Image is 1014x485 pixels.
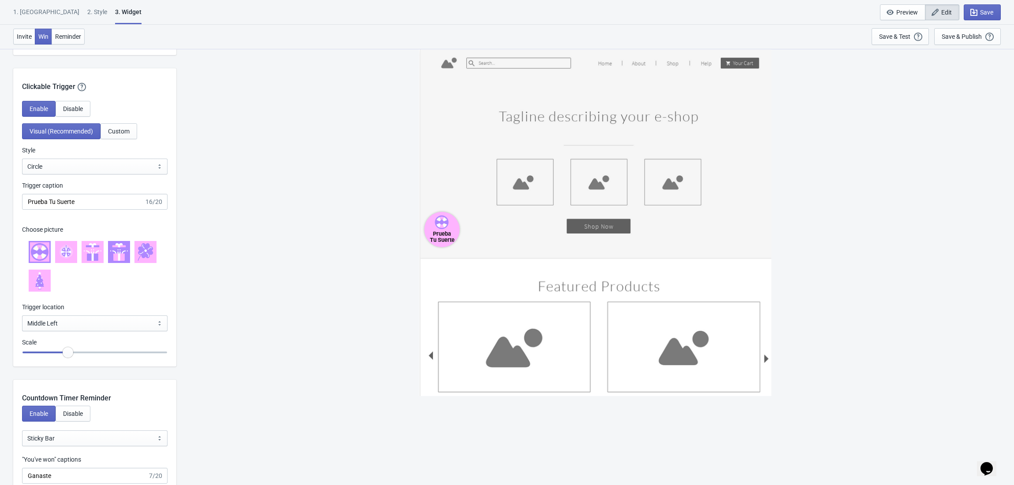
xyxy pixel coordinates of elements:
label: Trigger caption [22,181,63,190]
button: Edit [925,4,959,20]
div: Save & Test [879,33,910,40]
button: Visual (Recommended) [22,123,101,139]
button: Disable [56,101,90,117]
button: Win [35,29,52,44]
div: Clickable Trigger [13,68,176,92]
button: Preview [880,4,925,20]
p: Scale [22,338,168,347]
p: Choose picture [22,225,168,234]
label: "You've won" captions [22,455,81,464]
button: Enable [22,101,56,117]
button: Custom [101,123,137,139]
div: 2 . Style [87,7,107,23]
button: Enable [22,406,56,422]
button: Reminder [52,29,85,44]
iframe: chat widget [977,450,1005,476]
button: Save [964,4,1001,20]
span: Visual (Recommended) [30,128,93,135]
span: Disable [63,105,83,112]
div: 1. [GEOGRAPHIC_DATA] [13,7,79,23]
label: Style [22,146,35,155]
button: Save & Publish [934,28,1001,45]
button: Save & Test [872,28,929,45]
div: Countdown Timer Reminder [13,380,176,404]
span: Custom [108,128,130,135]
span: Preview [896,9,918,16]
button: Disable [56,406,90,422]
span: Invite [17,33,32,40]
span: Enable [30,105,48,112]
div: Prueba Tu Suerte [426,229,458,243]
div: 3. Widget [115,7,142,24]
label: Trigger location [22,303,64,311]
span: Save [980,9,993,16]
span: Win [38,33,48,40]
span: Reminder [55,33,81,40]
div: Save & Publish [942,33,982,40]
span: Enable [30,410,48,417]
span: Edit [941,9,952,16]
span: Disable [63,410,83,417]
button: Invite [13,29,35,44]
